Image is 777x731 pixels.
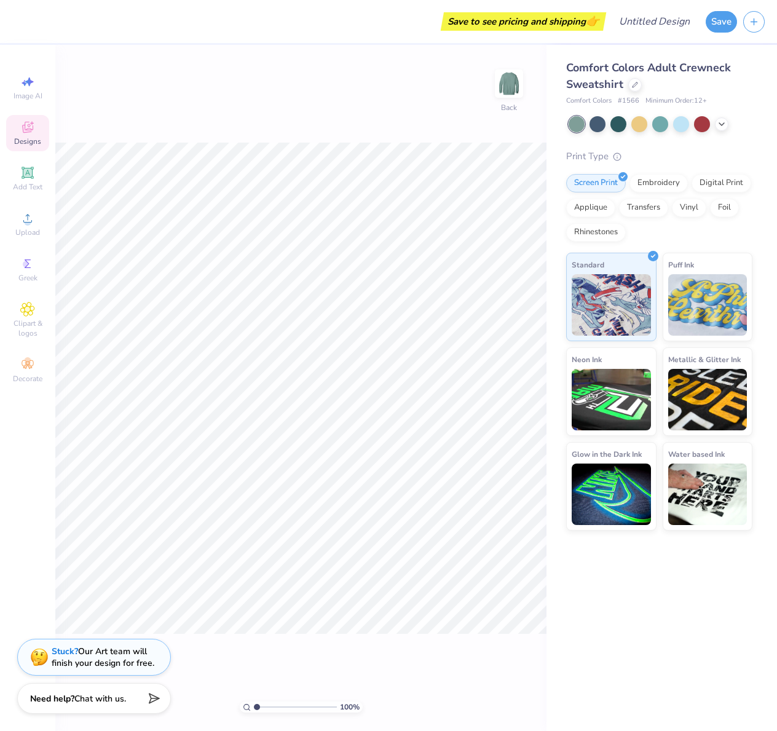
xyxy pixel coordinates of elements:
[572,448,642,460] span: Glow in the Dark Ink
[692,174,751,192] div: Digital Print
[52,646,154,669] div: Our Art team will finish your design for free.
[14,91,42,101] span: Image AI
[706,11,737,33] button: Save
[572,274,651,336] img: Standard
[566,96,612,106] span: Comfort Colors
[13,182,42,192] span: Add Text
[52,646,78,657] strong: Stuck?
[629,174,688,192] div: Embroidery
[15,227,40,237] span: Upload
[566,174,626,192] div: Screen Print
[74,693,126,705] span: Chat with us.
[18,273,37,283] span: Greek
[13,374,42,384] span: Decorate
[586,14,599,28] span: 👉
[668,353,741,366] span: Metallic & Glitter Ink
[572,353,602,366] span: Neon Ink
[609,9,700,34] input: Untitled Design
[668,258,694,271] span: Puff Ink
[566,149,752,164] div: Print Type
[30,693,74,705] strong: Need help?
[497,71,521,96] img: Back
[566,223,626,242] div: Rhinestones
[645,96,707,106] span: Minimum Order: 12 +
[340,701,360,713] span: 100 %
[668,369,747,430] img: Metallic & Glitter Ink
[619,199,668,217] div: Transfers
[668,464,747,525] img: Water based Ink
[6,318,49,338] span: Clipart & logos
[618,96,639,106] span: # 1566
[566,60,731,92] span: Comfort Colors Adult Crewneck Sweatshirt
[14,136,41,146] span: Designs
[572,464,651,525] img: Glow in the Dark Ink
[566,199,615,217] div: Applique
[672,199,706,217] div: Vinyl
[501,102,517,113] div: Back
[444,12,603,31] div: Save to see pricing and shipping
[710,199,739,217] div: Foil
[572,369,651,430] img: Neon Ink
[668,274,747,336] img: Puff Ink
[572,258,604,271] span: Standard
[668,448,725,460] span: Water based Ink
